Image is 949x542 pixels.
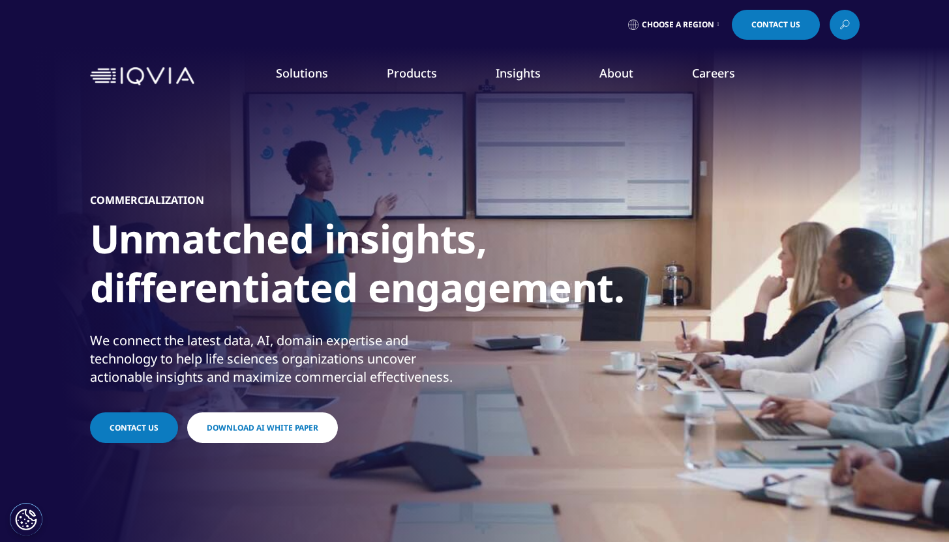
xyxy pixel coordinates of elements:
[387,65,437,81] a: Products
[207,422,318,433] span: Download AI White Paper
[90,214,579,320] h1: Unmatched insights, differentiated engagement.
[90,193,204,207] h5: Commercialization
[732,10,820,40] a: Contact Us
[599,65,633,81] a: About
[200,46,860,107] nav: Primary
[692,65,735,81] a: Careers
[751,21,800,29] span: Contact Us
[10,503,42,535] button: Cookie-instellingen
[496,65,541,81] a: Insights
[642,20,714,30] span: Choose a Region
[90,67,194,86] img: IQVIA Healthcare Information Technology and Pharma Clinical Research Company
[110,422,158,433] span: Contact Us
[90,332,472,386] div: We connect the latest data, AI, domain expertise and technology to help life sciences organizatio...
[90,412,178,443] a: Contact Us
[187,412,338,443] a: Download AI White Paper
[276,65,328,81] a: Solutions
